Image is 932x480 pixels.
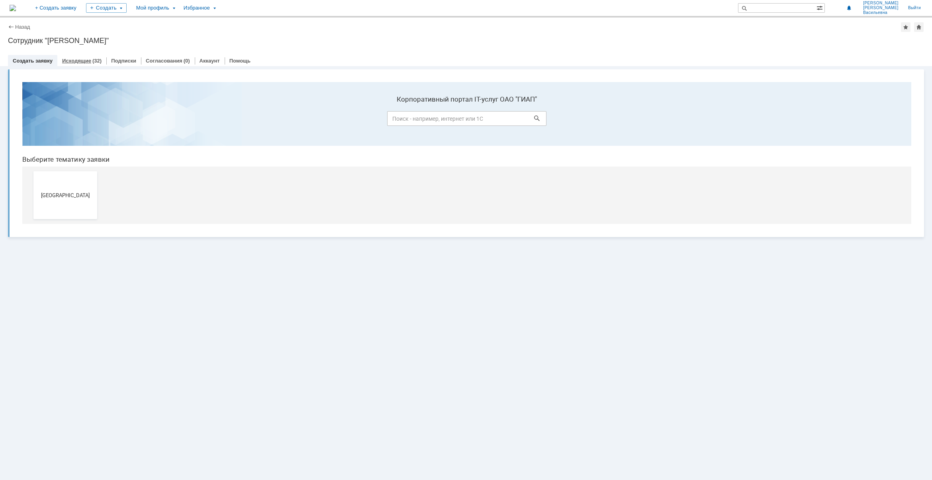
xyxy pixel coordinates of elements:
[184,58,190,64] div: (0)
[200,58,220,64] a: Аккаунт
[8,37,924,45] div: Сотрудник "[PERSON_NAME]"
[18,96,81,143] button: [GEOGRAPHIC_DATA]
[816,4,824,11] span: Расширенный поиск
[146,58,182,64] a: Согласования
[13,58,53,64] a: Создать заявку
[371,20,531,27] label: Корпоративный портал IT-услуг ОАО "ГИАП"
[15,24,30,30] a: Назад
[111,58,136,64] a: Подписки
[863,6,899,10] span: [PERSON_NAME]
[863,1,899,6] span: [PERSON_NAME]
[86,3,127,13] div: Создать
[371,35,531,50] input: Поиск - например, интернет или 1С
[10,5,16,11] a: Перейти на домашнюю страницу
[863,10,899,15] span: Васильевна
[20,116,79,122] span: [GEOGRAPHIC_DATA]
[10,5,16,11] img: logo
[92,58,102,64] div: (32)
[901,22,910,32] div: Добавить в избранное
[914,22,924,32] div: Сделать домашней страницей
[6,80,895,88] header: Выберите тематику заявки
[229,58,251,64] a: Помощь
[62,58,91,64] a: Исходящие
